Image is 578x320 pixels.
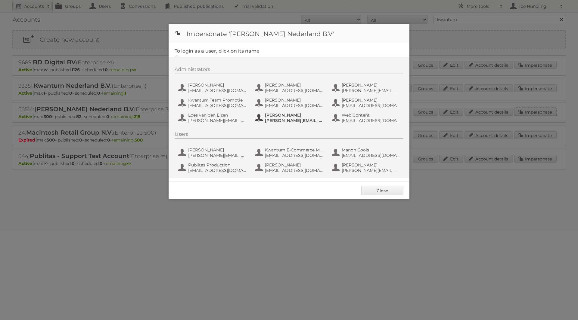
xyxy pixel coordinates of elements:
button: [PERSON_NAME] [EMAIL_ADDRESS][DOMAIN_NAME] [254,82,325,94]
button: [PERSON_NAME] [PERSON_NAME][EMAIL_ADDRESS][DOMAIN_NAME] [331,162,402,174]
button: Web Content [EMAIL_ADDRESS][DOMAIN_NAME] [331,112,402,124]
span: Kwantum E-Commerce Marketing [265,147,323,153]
span: [PERSON_NAME] [342,97,400,103]
span: Manon Cools [342,147,400,153]
span: [EMAIL_ADDRESS][DOMAIN_NAME] [265,153,323,158]
legend: To login as a user, click on its name [175,48,259,54]
span: [PERSON_NAME][EMAIL_ADDRESS][DOMAIN_NAME] [188,153,247,158]
span: [PERSON_NAME] [265,97,323,103]
div: Users [175,131,403,139]
button: [PERSON_NAME] [EMAIL_ADDRESS][DOMAIN_NAME] [331,97,402,109]
span: [PERSON_NAME] [342,82,400,88]
button: Kwantum Team Promotie [EMAIL_ADDRESS][DOMAIN_NAME] [178,97,248,109]
span: [PERSON_NAME] [342,162,400,168]
div: Administrators [175,66,403,74]
span: Loes van den Elzen [188,112,247,118]
span: [EMAIL_ADDRESS][DOMAIN_NAME] [265,103,323,108]
span: [EMAIL_ADDRESS][DOMAIN_NAME] [188,103,247,108]
span: [EMAIL_ADDRESS][DOMAIN_NAME] [265,168,323,173]
h1: Impersonate '[PERSON_NAME] Nederland B.V' [169,24,409,42]
span: [EMAIL_ADDRESS][DOMAIN_NAME] [188,88,247,93]
button: [PERSON_NAME] [EMAIL_ADDRESS][DOMAIN_NAME] [254,97,325,109]
button: Loes van den Elzen [PERSON_NAME][EMAIL_ADDRESS][DOMAIN_NAME] [178,112,248,124]
span: [PERSON_NAME] [265,82,323,88]
a: Close [361,186,403,195]
button: [PERSON_NAME] [PERSON_NAME][EMAIL_ADDRESS][DOMAIN_NAME] [254,112,325,124]
span: Publitas Production [188,162,247,168]
button: [PERSON_NAME] [EMAIL_ADDRESS][DOMAIN_NAME] [254,162,325,174]
span: [PERSON_NAME] [188,82,247,88]
button: [PERSON_NAME] [PERSON_NAME][EMAIL_ADDRESS][DOMAIN_NAME] [178,147,248,159]
button: [PERSON_NAME] [PERSON_NAME][EMAIL_ADDRESS][DOMAIN_NAME] [331,82,402,94]
span: [PERSON_NAME][EMAIL_ADDRESS][DOMAIN_NAME] [188,118,247,123]
button: [PERSON_NAME] [EMAIL_ADDRESS][DOMAIN_NAME] [178,82,248,94]
span: [EMAIL_ADDRESS][DOMAIN_NAME] [342,153,400,158]
span: [PERSON_NAME][EMAIL_ADDRESS][DOMAIN_NAME] [342,168,400,173]
button: Publitas Production [EMAIL_ADDRESS][DOMAIN_NAME] [178,162,248,174]
span: [EMAIL_ADDRESS][DOMAIN_NAME] [342,118,400,123]
span: Web Content [342,112,400,118]
span: [PERSON_NAME] [265,162,323,168]
span: Kwantum Team Promotie [188,97,247,103]
span: [PERSON_NAME][EMAIL_ADDRESS][DOMAIN_NAME] [265,118,323,123]
button: Manon Cools [EMAIL_ADDRESS][DOMAIN_NAME] [331,147,402,159]
span: [EMAIL_ADDRESS][DOMAIN_NAME] [188,168,247,173]
span: [EMAIL_ADDRESS][DOMAIN_NAME] [265,88,323,93]
span: [PERSON_NAME] [188,147,247,153]
span: [PERSON_NAME][EMAIL_ADDRESS][DOMAIN_NAME] [342,88,400,93]
span: [PERSON_NAME] [265,112,323,118]
span: [EMAIL_ADDRESS][DOMAIN_NAME] [342,103,400,108]
button: Kwantum E-Commerce Marketing [EMAIL_ADDRESS][DOMAIN_NAME] [254,147,325,159]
